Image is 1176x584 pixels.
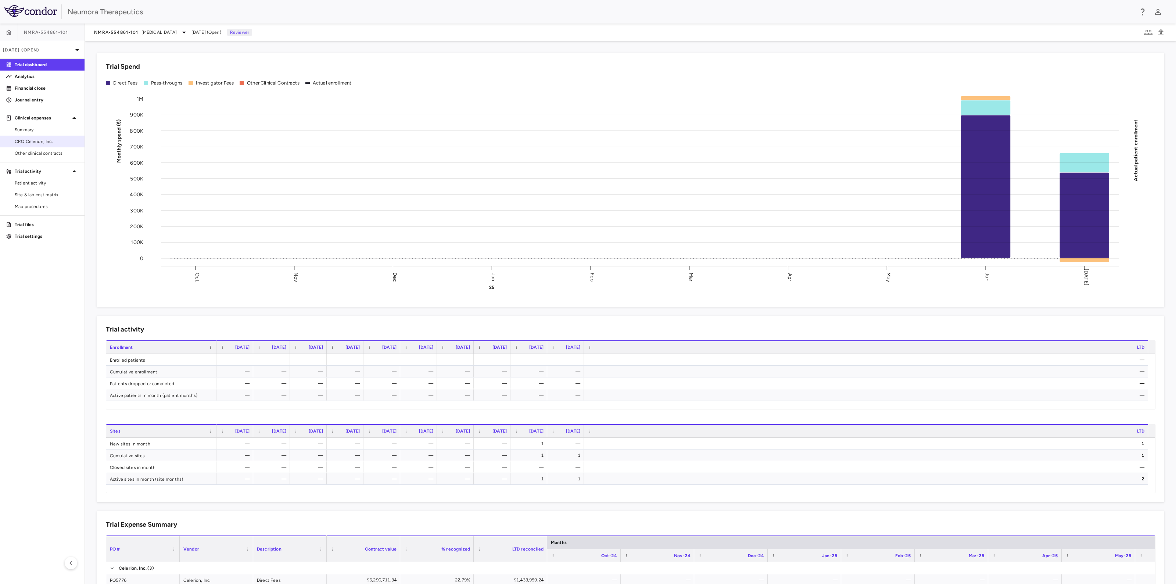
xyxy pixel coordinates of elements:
[591,366,1144,377] div: —
[895,553,911,558] span: Feb-25
[147,562,154,574] span: (3)
[297,377,323,389] div: —
[370,366,397,377] div: —
[370,377,397,389] div: —
[517,366,544,377] div: —
[130,207,143,214] tspan: 300K
[223,449,250,461] div: —
[227,29,252,36] p: Reviewer
[382,429,397,434] span: [DATE]
[106,366,216,377] div: Cumulative enrollment
[110,345,133,350] span: Enrollment
[223,389,250,401] div: —
[191,29,221,36] span: [DATE] (Open)
[260,366,286,377] div: —
[272,429,286,434] span: [DATE]
[591,377,1144,389] div: —
[297,366,323,377] div: —
[15,126,79,133] span: Summary
[969,553,985,558] span: Mar-25
[15,73,79,80] p: Analytics
[313,80,352,86] div: Actual enrollment
[223,366,250,377] div: —
[444,438,470,449] div: —
[15,85,79,92] p: Financial close
[260,377,286,389] div: —
[110,429,121,434] span: Sites
[333,377,360,389] div: —
[554,354,580,366] div: —
[345,345,360,350] span: [DATE]
[517,438,544,449] div: 1
[130,191,143,198] tspan: 400K
[480,389,507,401] div: —
[223,438,250,449] div: —
[309,429,323,434] span: [DATE]
[370,438,397,449] div: —
[260,438,286,449] div: —
[15,115,70,121] p: Clinical expenses
[113,80,138,86] div: Direct Fees
[365,547,397,552] span: Contract value
[15,180,79,186] span: Patient activity
[333,389,360,401] div: —
[106,449,216,461] div: Cumulative sites
[456,429,470,434] span: [DATE]
[3,47,73,53] p: [DATE] (Open)
[517,461,544,473] div: —
[787,273,793,281] text: Apr
[480,449,507,461] div: —
[106,438,216,449] div: New sites in month
[235,429,250,434] span: [DATE]
[480,461,507,473] div: —
[601,553,617,558] span: Oct-24
[110,547,120,552] span: PO #
[119,562,147,574] span: Celerion, Inc.
[333,354,360,366] div: —
[419,429,433,434] span: [DATE]
[444,473,470,485] div: —
[591,449,1144,461] div: 1
[444,389,470,401] div: —
[196,80,234,86] div: Investigator Fees
[130,112,143,118] tspan: 900K
[247,80,300,86] div: Other Clinical Contracts
[382,345,397,350] span: [DATE]
[554,461,580,473] div: —
[370,473,397,485] div: —
[260,354,286,366] div: —
[4,5,57,17] img: logo-full-BYUhSk78.svg
[24,29,68,35] span: NMRA‐554861‐101
[223,461,250,473] div: —
[444,366,470,377] div: —
[529,429,544,434] span: [DATE]
[554,473,580,485] div: 1
[407,354,433,366] div: —
[260,461,286,473] div: —
[297,473,323,485] div: —
[480,473,507,485] div: —
[297,449,323,461] div: —
[492,429,507,434] span: [DATE]
[106,377,216,389] div: Patients dropped or completed
[591,389,1144,401] div: —
[15,168,70,175] p: Trial activity
[130,128,143,134] tspan: 800K
[333,473,360,485] div: —
[480,438,507,449] div: —
[194,272,200,281] text: Oct
[407,377,433,389] div: —
[151,80,183,86] div: Pass-throughs
[130,160,143,166] tspan: 600K
[591,354,1144,366] div: —
[309,345,323,350] span: [DATE]
[297,438,323,449] div: —
[591,461,1144,473] div: —
[370,354,397,366] div: —
[260,389,286,401] div: —
[517,389,544,401] div: —
[15,221,79,228] p: Trial files
[106,325,144,334] h6: Trial activity
[333,461,360,473] div: —
[15,150,79,157] span: Other clinical contracts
